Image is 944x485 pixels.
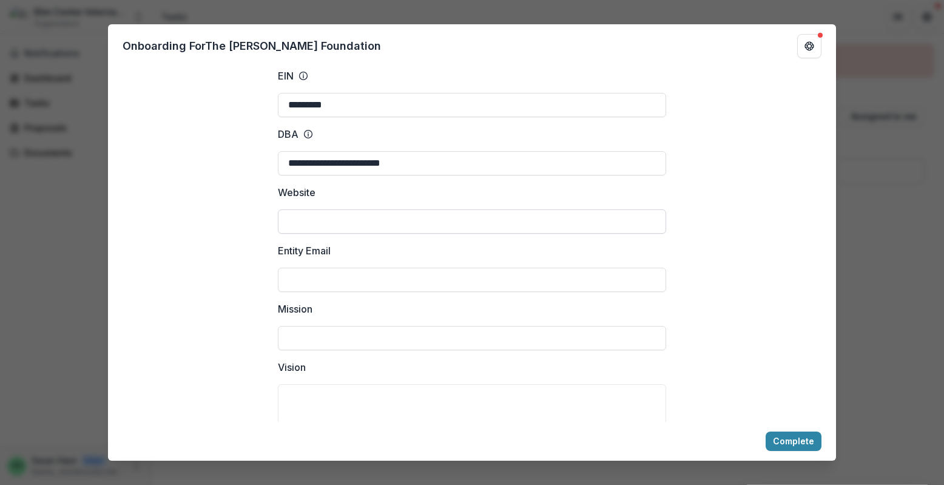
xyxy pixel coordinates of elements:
p: DBA [278,127,298,141]
p: EIN [278,69,294,83]
p: Onboarding For The [PERSON_NAME] Foundation [123,38,381,54]
button: Complete [766,432,821,451]
p: Mission [278,302,312,316]
p: Entity Email [278,243,331,258]
p: Website [278,185,315,200]
p: Vision [278,360,306,375]
button: Get Help [797,34,821,58]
